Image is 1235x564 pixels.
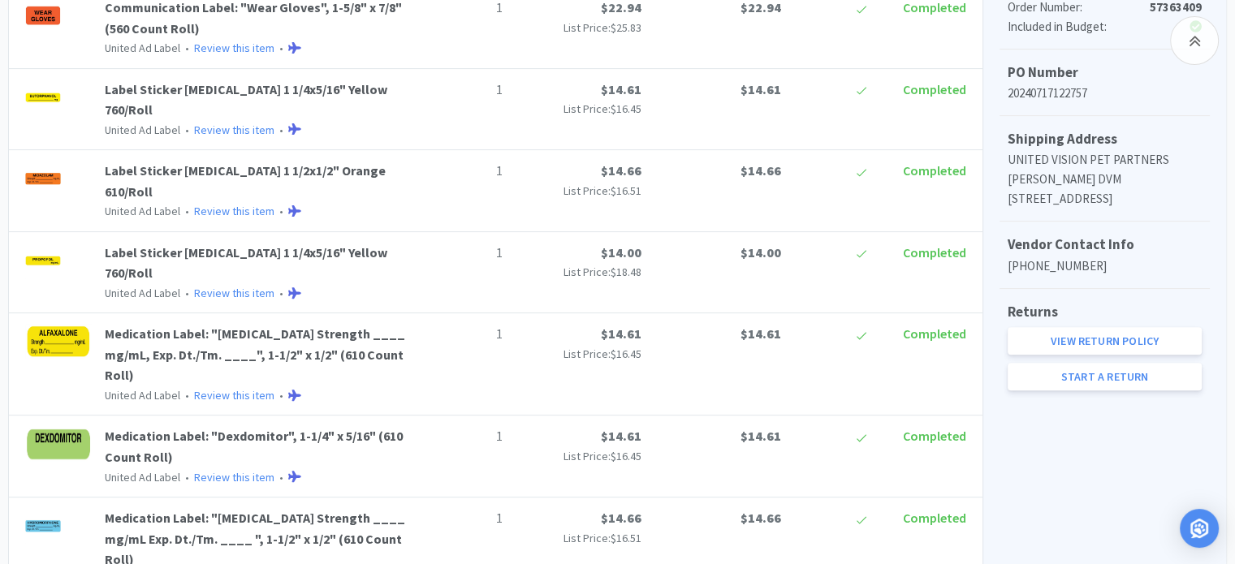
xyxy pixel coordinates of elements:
a: Review this item [194,123,274,137]
span: United Ad Label [105,470,180,484]
span: $16.51 [611,183,641,198]
p: List Price: [516,529,641,547]
span: • [183,41,192,55]
p: 1 [423,324,503,345]
span: $14.66 [740,510,780,526]
img: 5250762a7e3b4f49bb3b3967ecdb1751_280972.png [25,426,92,462]
p: 1 [423,80,503,101]
span: • [183,388,192,403]
p: List Price: [516,182,641,200]
h5: PO Number [1008,62,1202,84]
a: Medication Label: "[MEDICAL_DATA] Strength ____ mg/mL, Exp. Dt./Tm. ____", 1-1/2" x 1/2" (610 Cou... [105,325,405,383]
span: $14.61 [601,428,641,444]
span: $14.61 [601,325,641,342]
span: $14.66 [601,510,641,526]
p: List Price: [516,263,641,281]
p: List Price: [516,19,641,37]
span: United Ad Label [105,286,180,300]
p: 1 [423,243,503,264]
span: $14.61 [601,81,641,97]
a: Review this item [194,286,274,300]
span: $16.51 [611,531,641,545]
p: List Price: [516,447,641,465]
span: $14.66 [740,162,780,179]
h5: Returns [1008,301,1202,323]
a: Review this item [194,470,274,484]
img: 27c400eab69a4b1d8048278d2ee52d5b_441431.png [25,243,61,278]
span: Completed [903,428,966,444]
span: • [277,286,286,300]
a: Label Sticker [MEDICAL_DATA] 1 1/2x1/2" Orange 610/Roll [105,162,386,200]
span: • [277,470,286,484]
span: $14.00 [601,244,641,260]
span: • [277,123,286,137]
p: List Price: [516,345,641,363]
div: Open Intercom Messenger [1180,509,1219,548]
a: Label Sticker [MEDICAL_DATA] 1 1/4x5/16" Yellow 760/Roll [105,81,387,118]
span: • [277,388,286,403]
span: $16.45 [611,347,641,361]
span: Completed [903,244,966,260]
p: 1 [423,426,503,447]
span: $14.00 [740,244,780,260]
span: United Ad Label [105,41,180,55]
span: $16.45 [611,101,641,116]
img: 6db27fa7507e4ad4aee34f8ac88a43e5_463209.png [25,80,61,115]
span: Completed [903,81,966,97]
span: • [183,286,192,300]
p: List Price: [516,100,641,118]
span: $18.48 [611,265,641,279]
span: $14.61 [740,81,780,97]
img: f2e6e154d6e548d786aa54a5222e6c50_428757.png [25,161,61,196]
img: f649332974394cdda1ec08a89d34d662_280967.png [25,508,61,544]
span: Completed [903,325,966,342]
span: $16.45 [611,449,641,463]
span: • [183,470,192,484]
span: $14.61 [740,325,780,342]
p: 1 [423,508,503,529]
span: United Ad Label [105,388,180,403]
span: Completed [903,162,966,179]
span: $25.83 [611,20,641,35]
p: UNITED VISION PET PARTNERS [PERSON_NAME] DVM [STREET_ADDRESS] [1008,150,1202,209]
span: $14.66 [601,162,641,179]
a: Medication Label: "Dexdomitor", 1-1/4" x 5/16" (610 Count Roll) [105,428,403,465]
div: Included in Budget: [1008,17,1137,37]
h5: Shipping Address [1008,128,1202,150]
img: 018354b70a6343ed8ce24d059432c8c8_428711.png [25,324,92,359]
span: • [183,204,192,218]
span: $14.61 [740,428,780,444]
a: Review this item [194,388,274,403]
a: Review this item [194,41,274,55]
a: Start a Return [1008,363,1202,390]
span: • [277,41,286,55]
a: Review this item [194,204,274,218]
h5: Vendor Contact Info [1008,234,1202,256]
span: United Ad Label [105,123,180,137]
span: • [183,123,192,137]
a: Label Sticker [MEDICAL_DATA] 1 1/4x5/16" Yellow 760/Roll [105,244,387,282]
p: 20240717122757 [1008,84,1202,103]
span: Completed [903,510,966,526]
span: United Ad Label [105,204,180,218]
a: View Return Policy [1008,327,1202,355]
p: 1 [423,161,503,182]
p: [PHONE_NUMBER] [1008,256,1202,276]
span: • [277,204,286,218]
